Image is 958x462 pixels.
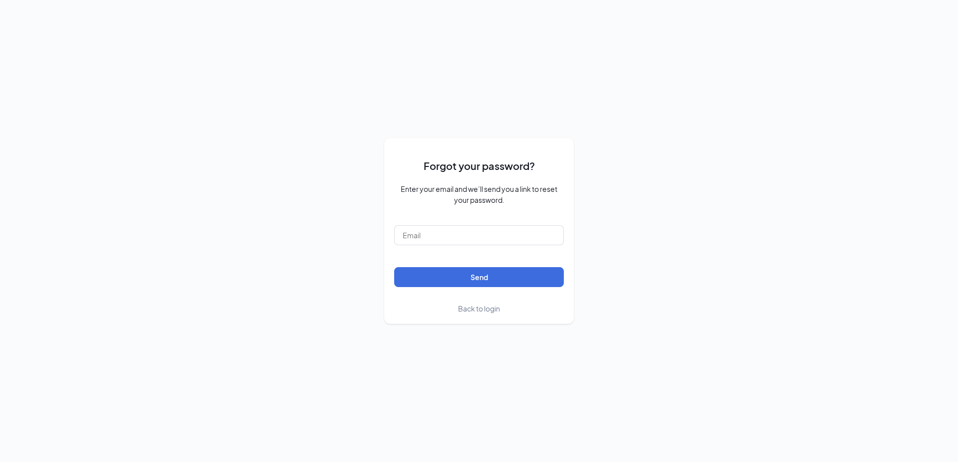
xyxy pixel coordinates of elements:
span: Back to login [458,304,500,313]
button: Send [394,267,564,287]
input: Email [394,225,564,245]
span: Forgot your password? [424,158,535,173]
a: Back to login [458,303,500,314]
span: Enter your email and we’ll send you a link to reset your password. [394,183,564,205]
